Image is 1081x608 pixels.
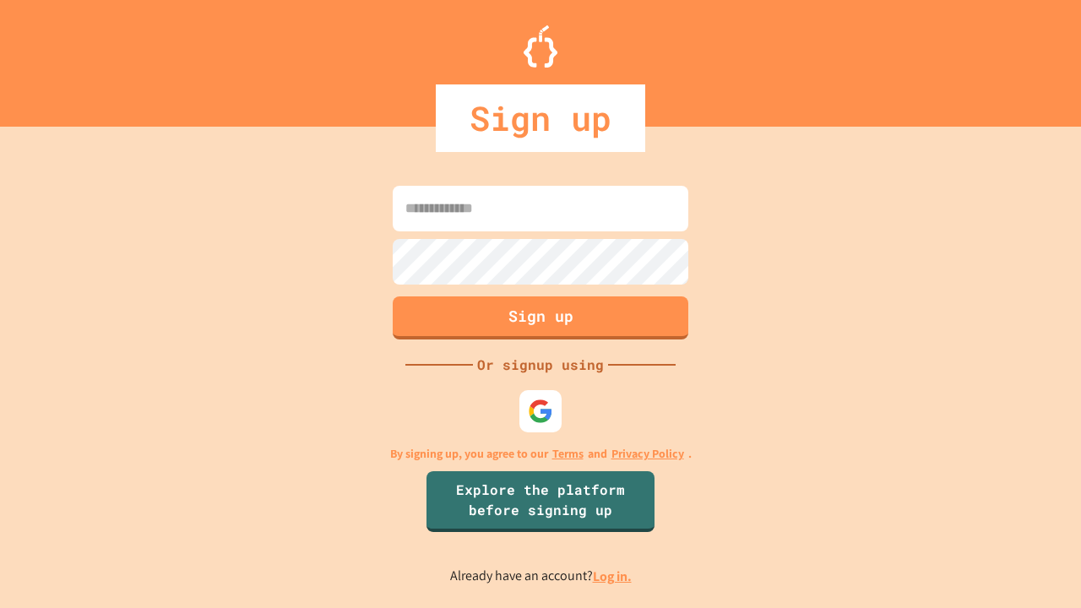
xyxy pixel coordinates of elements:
[390,445,692,463] p: By signing up, you agree to our and .
[436,84,645,152] div: Sign up
[611,445,684,463] a: Privacy Policy
[552,445,584,463] a: Terms
[524,25,557,68] img: Logo.svg
[426,471,655,532] a: Explore the platform before signing up
[393,296,688,339] button: Sign up
[528,399,553,424] img: google-icon.svg
[473,355,608,375] div: Or signup using
[450,566,632,587] p: Already have an account?
[593,567,632,585] a: Log in.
